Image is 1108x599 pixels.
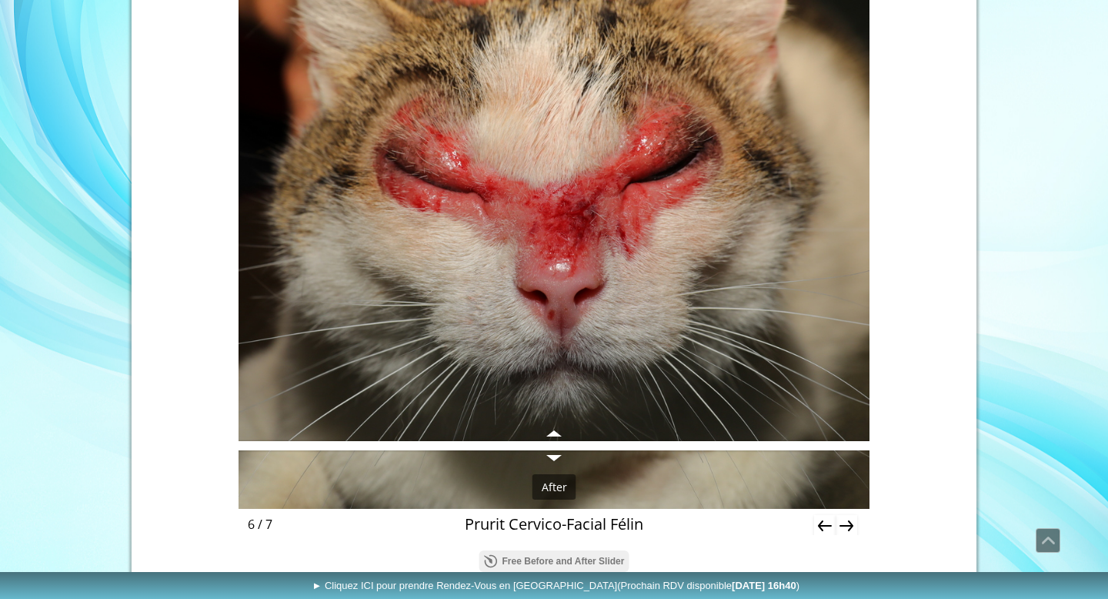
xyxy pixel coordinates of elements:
[732,580,796,591] b: [DATE] 16h40
[1036,529,1060,552] span: Défiler vers le haut
[617,580,799,591] span: (Prochain RDV disponible )
[479,550,629,572] a: Free Before and After Slider
[532,474,576,500] div: After
[312,580,799,591] span: ► Cliquez ICI pour prendre Rendez-Vous en [GEOGRAPHIC_DATA]
[833,512,860,540] div: Next
[811,512,839,540] div: Previous
[1036,528,1060,553] a: Défiler vers le haut
[248,517,272,532] div: 6 / 7
[315,514,793,535] div: Prurit Cervico-Facial Félin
